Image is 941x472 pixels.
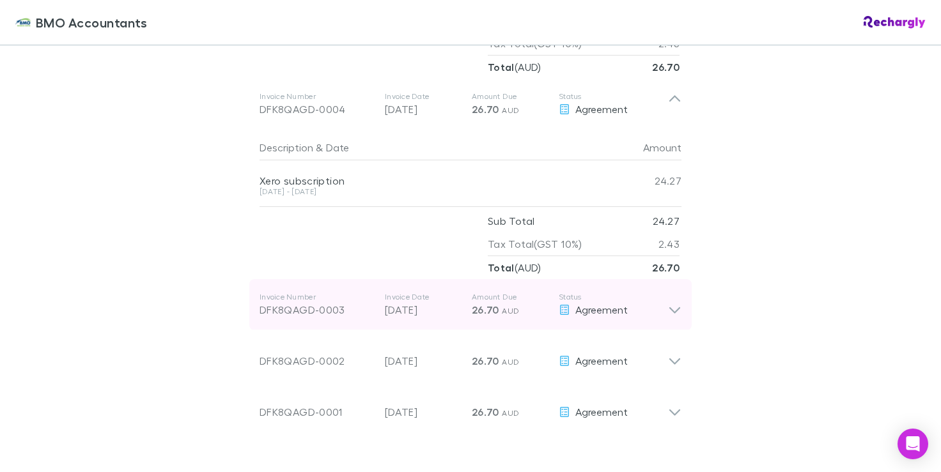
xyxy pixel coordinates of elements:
[559,292,668,302] p: Status
[385,353,462,369] p: [DATE]
[260,91,375,102] p: Invoice Number
[658,232,680,255] p: 2.43
[652,261,680,274] strong: 26.70
[260,404,375,420] div: DFK8QAGD-0001
[249,381,692,432] div: DFK8QAGD-0001[DATE]26.70 AUDAgreement
[488,256,541,279] p: ( AUD )
[575,354,628,367] span: Agreement
[472,91,548,102] p: Amount Due
[385,102,462,117] p: [DATE]
[488,261,515,274] strong: Total
[260,174,605,187] div: Xero subscription
[472,406,499,418] span: 26.70
[260,353,375,369] div: DFK8QAGD-0002
[575,406,628,418] span: Agreement
[653,209,680,232] p: 24.27
[249,79,692,130] div: Invoice NumberDFK8QAGD-0004Invoice Date[DATE]Amount Due26.70 AUDStatusAgreement
[249,330,692,381] div: DFK8QAGD-0002[DATE]26.70 AUDAgreement
[385,91,462,102] p: Invoice Date
[864,16,926,29] img: Rechargly Logo
[488,61,515,73] strong: Total
[652,61,680,73] strong: 26.70
[260,302,375,317] div: DFK8QAGD-0003
[502,408,519,418] span: AUD
[472,354,499,367] span: 26.70
[575,103,628,115] span: Agreement
[36,13,148,32] span: BMO Accountants
[385,404,462,420] p: [DATE]
[260,292,375,302] p: Invoice Number
[502,105,519,115] span: AUD
[260,135,313,160] button: Description
[15,15,31,30] img: BMO Accountants's Logo
[472,303,499,316] span: 26.70
[385,292,462,302] p: Invoice Date
[249,279,692,330] div: Invoice NumberDFK8QAGD-0003Invoice Date[DATE]Amount Due26.70 AUDStatusAgreement
[898,429,928,459] div: Open Intercom Messenger
[472,103,499,116] span: 26.70
[260,188,605,195] div: [DATE] - [DATE]
[575,303,628,316] span: Agreement
[605,160,681,201] div: 24.27
[502,306,519,316] span: AUD
[488,232,582,255] p: Tax Total (GST 10%)
[502,357,519,367] span: AUD
[260,102,375,117] div: DFK8QAGD-0004
[385,302,462,317] p: [DATE]
[559,91,668,102] p: Status
[326,135,349,160] button: Date
[488,56,541,79] p: ( AUD )
[472,292,548,302] p: Amount Due
[260,135,600,160] div: &
[488,209,534,232] p: Sub Total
